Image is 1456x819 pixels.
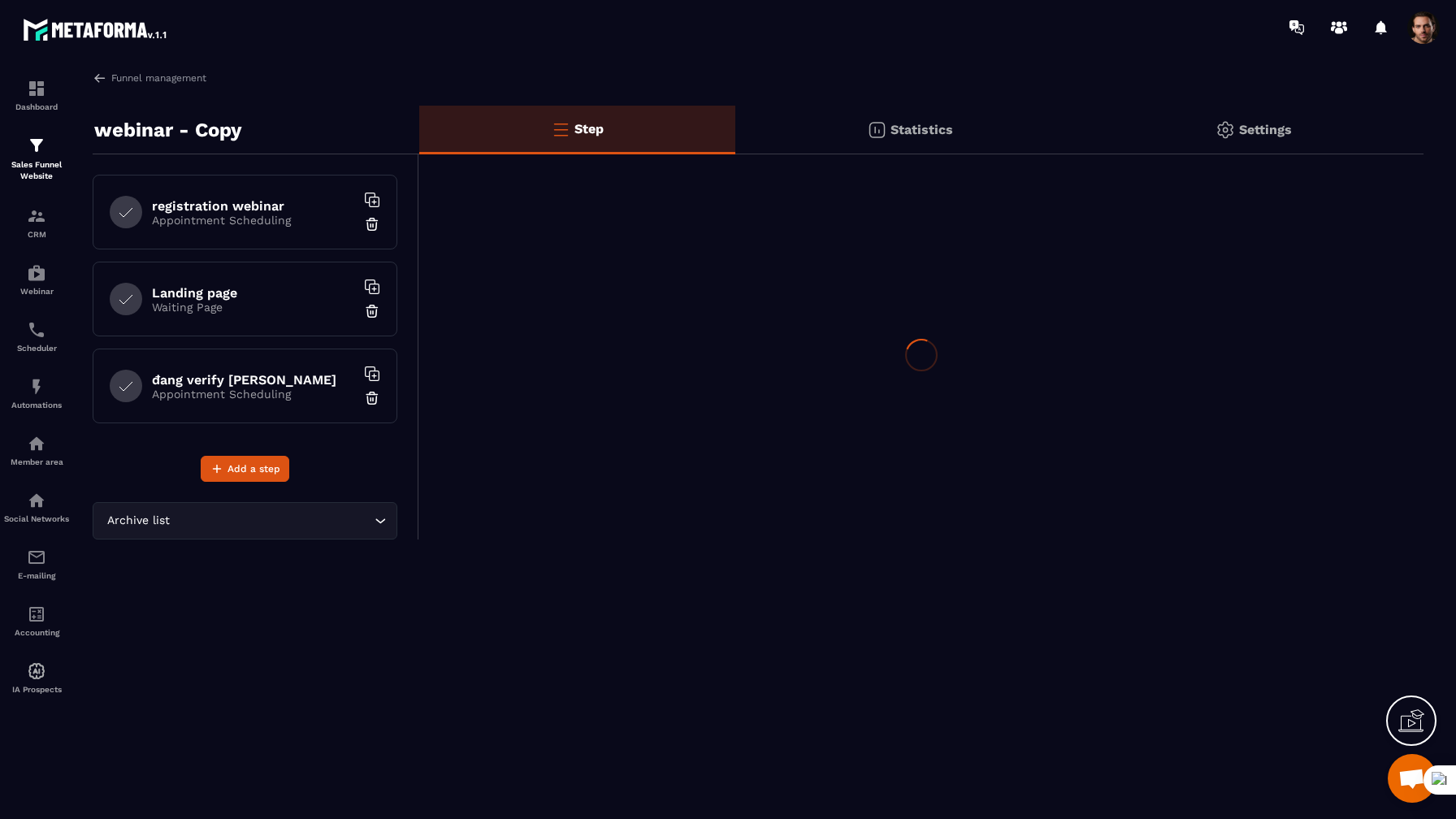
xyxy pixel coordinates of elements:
[27,604,46,624] img: accountant
[152,301,355,314] p: Waiting Page
[4,592,69,649] a: accountantaccountantAccounting
[4,123,69,194] a: formationformationSales Funnel Website
[4,571,69,580] p: E-mailing
[4,67,69,123] a: formationformationDashboard
[152,372,355,388] h6: đang verify [PERSON_NAME]
[551,119,570,139] img: bars-o.4a397970.svg
[152,198,355,214] h6: registration webinar
[4,457,69,466] p: Member area
[1215,120,1235,140] img: setting-gr.5f69749f.svg
[27,434,46,453] img: automations
[890,122,953,137] p: Statistics
[201,456,289,482] button: Add a step
[27,263,46,283] img: automations
[23,15,169,44] img: logo
[27,377,46,396] img: automations
[867,120,886,140] img: stats.20deebd0.svg
[93,71,107,85] img: arrow
[4,344,69,353] p: Scheduler
[93,71,206,85] a: Funnel management
[574,121,604,136] p: Step
[27,491,46,510] img: social-network
[4,230,69,239] p: CRM
[4,514,69,523] p: Social Networks
[4,365,69,422] a: automationsautomationsAutomations
[152,214,355,227] p: Appointment Scheduling
[227,461,280,477] span: Add a step
[4,535,69,592] a: emailemailE-mailing
[152,285,355,301] h6: Landing page
[27,661,46,681] img: automations
[4,401,69,409] p: Automations
[1239,122,1292,137] p: Settings
[1388,754,1436,803] div: Mở cuộc trò chuyện
[93,502,397,539] div: Search for option
[364,303,380,319] img: trash
[94,114,242,146] p: webinar - Copy
[4,102,69,111] p: Dashboard
[152,388,355,401] p: Appointment Scheduling
[4,159,69,182] p: Sales Funnel Website
[27,136,46,155] img: formation
[4,685,69,694] p: IA Prospects
[27,206,46,226] img: formation
[4,479,69,535] a: social-networksocial-networkSocial Networks
[364,390,380,406] img: trash
[27,320,46,340] img: scheduler
[4,308,69,365] a: schedulerschedulerScheduler
[27,79,46,98] img: formation
[173,512,370,530] input: Search for option
[4,251,69,308] a: automationsautomationsWebinar
[27,548,46,567] img: email
[4,628,69,637] p: Accounting
[4,194,69,251] a: formationformationCRM
[103,512,173,530] span: Archive list
[4,422,69,479] a: automationsautomationsMember area
[4,287,69,296] p: Webinar
[364,216,380,232] img: trash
